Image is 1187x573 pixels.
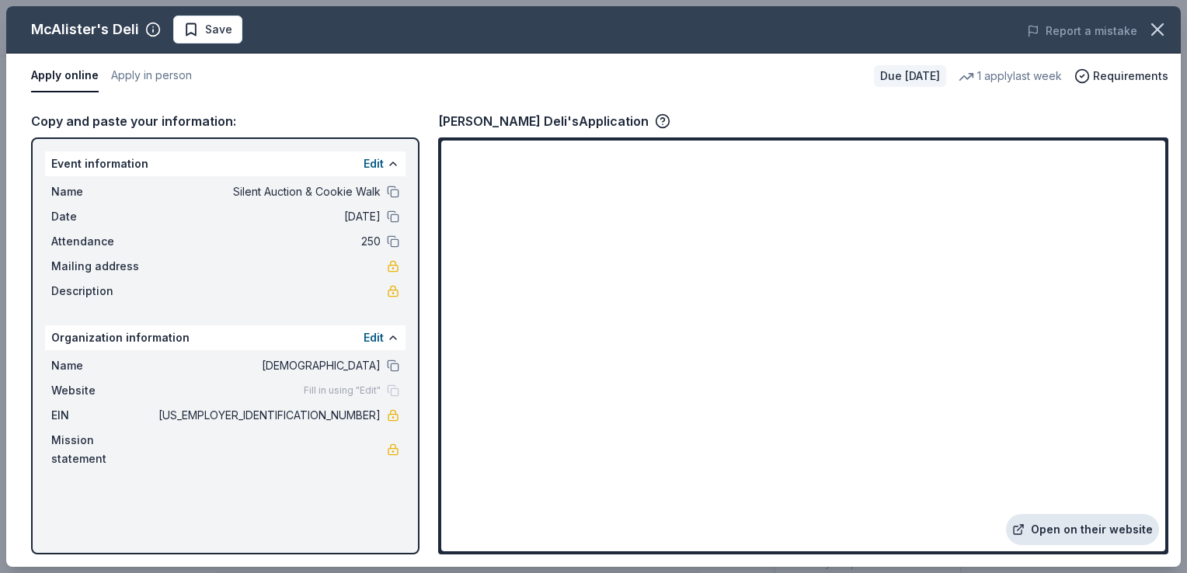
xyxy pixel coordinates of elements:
[111,60,192,92] button: Apply in person
[364,155,384,173] button: Edit
[51,182,155,201] span: Name
[205,20,232,39] span: Save
[31,111,419,131] div: Copy and paste your information:
[155,182,381,201] span: Silent Auction & Cookie Walk
[51,257,155,276] span: Mailing address
[1027,22,1137,40] button: Report a mistake
[364,328,384,347] button: Edit
[51,232,155,251] span: Attendance
[1074,67,1168,85] button: Requirements
[51,356,155,375] span: Name
[45,325,406,350] div: Organization information
[155,207,381,226] span: [DATE]
[304,384,381,397] span: Fill in using "Edit"
[51,381,155,400] span: Website
[31,17,139,42] div: McAlister's Deli
[51,431,155,468] span: Mission statement
[155,232,381,251] span: 250
[959,67,1062,85] div: 1 apply last week
[51,207,155,226] span: Date
[1006,514,1159,545] a: Open on their website
[31,60,99,92] button: Apply online
[155,406,381,425] span: [US_EMPLOYER_IDENTIFICATION_NUMBER]
[438,111,670,131] div: [PERSON_NAME] Deli's Application
[45,151,406,176] div: Event information
[155,356,381,375] span: [DEMOGRAPHIC_DATA]
[1093,67,1168,85] span: Requirements
[51,282,155,300] span: Description
[173,16,242,43] button: Save
[874,65,946,87] div: Due [DATE]
[51,406,155,425] span: EIN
